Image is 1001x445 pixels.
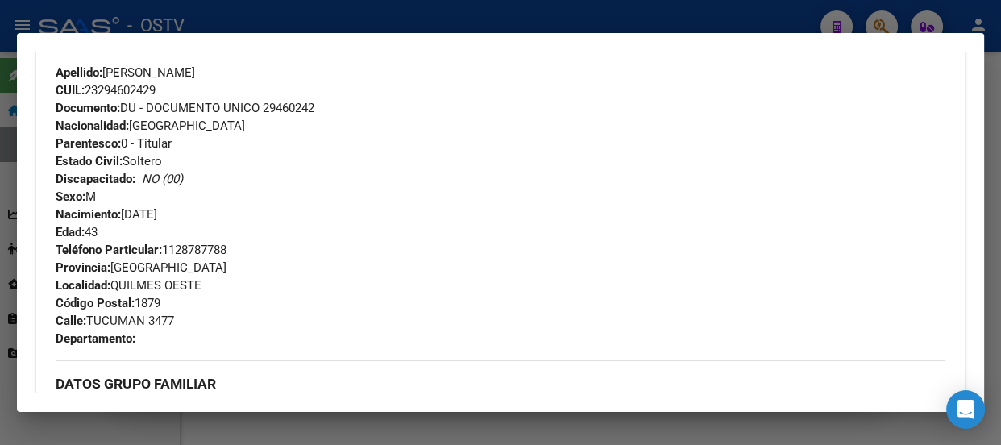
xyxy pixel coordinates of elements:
[56,331,135,346] strong: Departamento:
[56,136,172,151] span: 0 - Titular
[56,83,85,98] strong: CUIL:
[56,83,156,98] span: 23294602429
[56,375,945,393] h3: DATOS GRUPO FAMILIAR
[56,101,120,115] strong: Documento:
[56,296,135,310] strong: Código Postal:
[56,65,102,80] strong: Apellido:
[56,154,162,168] span: Soltero
[56,189,85,204] strong: Sexo:
[56,154,123,168] strong: Estado Civil:
[142,172,183,186] i: NO (00)
[56,296,160,310] span: 1879
[56,119,245,133] span: [GEOGRAPHIC_DATA]
[56,207,121,222] strong: Nacimiento:
[56,225,85,239] strong: Edad:
[56,207,157,222] span: [DATE]
[56,172,135,186] strong: Discapacitado:
[56,314,86,328] strong: Calle:
[946,390,985,429] div: Open Intercom Messenger
[56,260,110,275] strong: Provincia:
[56,278,201,293] span: QUILMES OESTE
[56,225,98,239] span: 43
[56,101,314,115] span: DU - DOCUMENTO UNICO 29460242
[56,136,121,151] strong: Parentesco:
[56,278,110,293] strong: Localidad:
[56,119,129,133] strong: Nacionalidad:
[56,189,96,204] span: M
[56,243,226,257] span: 1128787788
[56,243,162,257] strong: Teléfono Particular:
[56,314,174,328] span: TUCUMAN 3477
[56,65,195,80] span: [PERSON_NAME]
[56,260,226,275] span: [GEOGRAPHIC_DATA]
